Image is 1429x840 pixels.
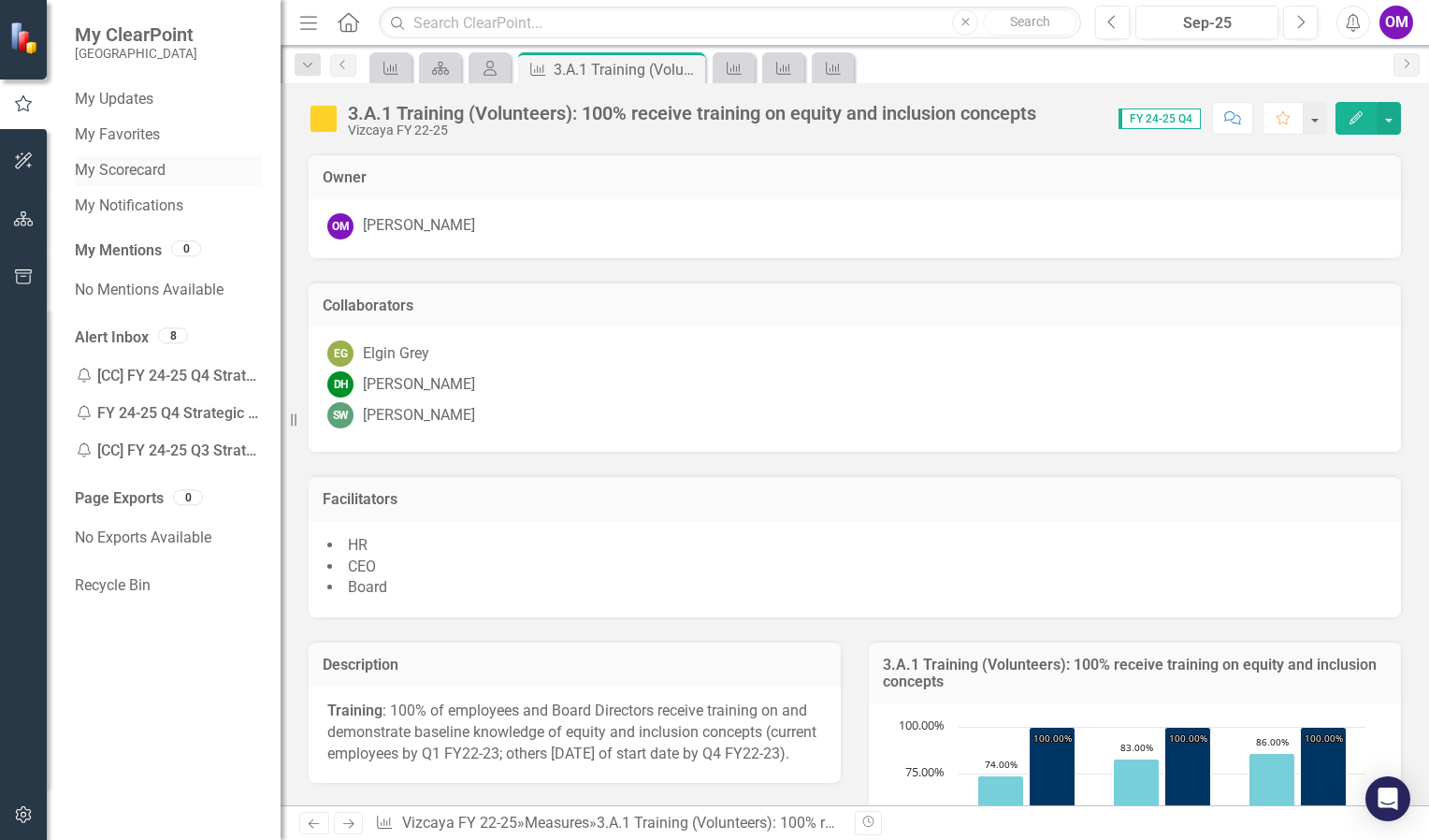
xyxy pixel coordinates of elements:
div: 3.A.1 Training (Volunteers): 100% receive training on equity and inclusion concepts [348,103,1036,123]
small: [GEOGRAPHIC_DATA] [75,46,197,61]
div: No Mentions Available [75,271,262,309]
div: OM [327,213,354,239]
a: Vizcaya FY 22-25 [402,814,517,832]
button: OM [1379,6,1413,39]
strong: Training [327,702,383,719]
img: Caution [309,104,339,134]
text: 100.00% [1169,731,1207,745]
text: 100.00% [1305,731,1343,745]
a: My Updates [75,89,262,110]
div: Sep-25 [1142,12,1272,35]
span: CEO [348,558,376,575]
div: [PERSON_NAME] [363,215,475,237]
a: My Mentions [75,240,162,262]
div: 0 [173,489,203,505]
text: 100.00% [899,717,945,733]
div: [CC] FY 24-25 Q3 Strategic Plan - Enter your data Reminder [75,432,262,470]
span: FY 24-25 Q4 [1119,109,1201,129]
span: Search [1010,14,1050,29]
div: Open Intercom Messenger [1365,776,1410,821]
div: FY 24-25 Q4 Strategic Plan - Enter your data Remin... [75,395,262,432]
a: My Scorecard [75,160,262,181]
div: [PERSON_NAME] [363,405,475,427]
div: [CC] FY 24-25 Q4 Strategic Plan - Enter your data Reminder [75,357,262,395]
div: » » [375,813,841,834]
a: Measures [525,814,589,832]
div: 3.A.1 Training (Volunteers): 100% receive training on equity and inclusion concepts [554,58,700,81]
div: 3.A.1 Training (Volunteers): 100% receive training on equity and inclusion concepts [597,814,1141,832]
button: Search [983,9,1076,36]
h3: Collaborators [323,297,1387,314]
div: Vizcaya FY 22-25 [348,123,1036,138]
h3: Description [323,657,827,673]
text: 75.00% [905,763,945,780]
h3: Owner [323,169,1387,186]
div: DH [327,371,354,398]
span: My ClearPoint [75,23,197,46]
div: [PERSON_NAME] [363,374,475,396]
div: No Exports Available [75,519,262,557]
span: Board [348,578,387,596]
a: Page Exports [75,488,164,510]
text: 74.00% [985,758,1018,771]
p: : 100% of employees and Board Directors receive training on and demonstrate baseline knowledge of... [327,701,822,765]
a: Recycle Bin [75,575,262,597]
div: 0 [171,240,201,256]
h3: 3.A.1 Training (Volunteers): 100% receive training on equity and inclusion concepts [883,657,1387,689]
button: Sep-25 [1135,6,1278,39]
div: 8 [158,327,188,343]
h3: Facilitators [323,491,1387,508]
text: 86.00% [1256,735,1289,748]
div: EG [327,340,354,367]
a: My Favorites [75,124,262,146]
img: ClearPoint Strategy [9,22,42,54]
a: Alert Inbox [75,327,149,349]
a: My Notifications [75,196,262,217]
span: HR [348,536,368,554]
div: SW [327,402,354,428]
text: 83.00% [1120,741,1153,754]
text: 100.00% [1033,731,1072,745]
input: Search ClearPoint... [379,7,1081,39]
div: Elgin Grey [363,343,429,365]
